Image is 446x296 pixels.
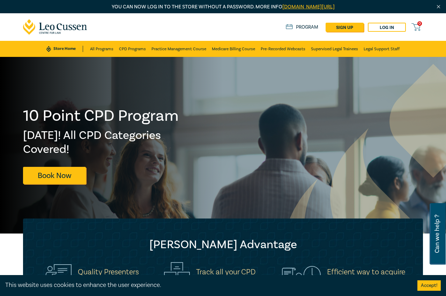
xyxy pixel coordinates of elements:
[311,41,358,57] a: Supervised Legal Trainees
[261,41,305,57] a: Pre-Recorded Webcasts
[434,207,440,260] span: Can we help ?
[436,4,441,10] img: Close
[326,23,364,32] a: sign up
[327,267,405,286] h5: Efficient way to acquire your 10 CPD Points
[23,107,179,125] h1: 10 Point CPD Program
[5,281,407,290] div: This website uses cookies to enhance the user experience.
[151,41,206,57] a: Practice Management Course
[286,24,318,30] a: Program
[364,41,400,57] a: Legal Support Staff
[23,3,423,11] p: You can now log in to the store without a password. More info
[196,267,259,286] h5: Track all your CPD points in one place
[46,46,83,52] a: Store Home
[417,280,441,291] button: Accept cookies
[37,238,409,252] h2: [PERSON_NAME] Advantage
[90,41,113,57] a: All Programs
[282,3,335,10] a: [DOMAIN_NAME][URL]
[282,266,321,287] img: Efficient way to acquire<br>your 10 CPD Points
[119,41,146,57] a: CPD Programs
[23,128,179,156] h2: [DATE]! All CPD Categories Covered!
[41,264,72,289] img: Quality Presenters<br>and CPD programs
[212,41,255,57] a: Medicare Billing Course
[164,262,190,291] img: Track all your CPD<br>points in one place
[417,21,422,26] span: 0
[368,23,406,32] a: Log in
[78,267,141,286] h5: Quality Presenters and CPD programs
[23,167,86,184] a: Book Now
